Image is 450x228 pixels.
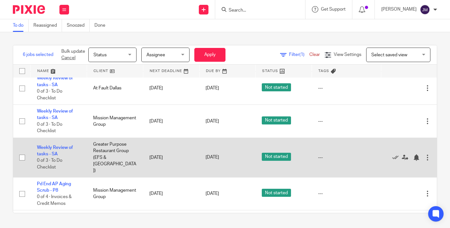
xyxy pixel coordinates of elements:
[23,51,53,58] span: 6 jobs selected
[61,48,85,61] p: Bulk update
[33,19,62,32] a: Reassigned
[61,56,75,60] a: Cancel
[146,53,165,57] span: Assignee
[143,177,199,210] td: [DATE]
[318,190,375,197] div: ---
[262,83,291,91] span: Not started
[37,159,62,170] span: 0 of 3 · To Do Checklist
[37,145,73,156] a: Weekly Review of tasks - SA
[143,138,199,177] td: [DATE]
[381,6,417,13] p: [PERSON_NAME]
[289,52,309,57] span: Filter
[143,105,199,138] td: [DATE]
[206,86,219,90] span: [DATE]
[37,182,71,193] a: Pd End AP Aging Scrub - P8
[318,85,375,91] div: ---
[321,7,346,12] span: Get Support
[67,19,90,32] a: Snoozed
[37,195,72,206] span: 0 of 4 · Invoices & Credit Memos
[420,5,430,15] img: svg%3E
[371,53,407,57] span: Select saved view
[94,19,110,32] a: Done
[318,69,329,73] span: Tags
[87,105,143,138] td: Mission Management Group
[262,153,291,161] span: Not started
[318,154,375,161] div: ---
[392,154,402,161] a: Mark as done
[93,53,107,57] span: Status
[87,72,143,105] td: At Fault Dallas
[228,8,286,14] input: Search
[37,76,73,87] a: Weekly Review of tasks - SA
[37,109,73,120] a: Weekly Review of tasks - SA
[309,52,320,57] a: Clear
[87,177,143,210] td: Mission Management Group
[13,5,45,14] img: Pixie
[206,191,219,196] span: [DATE]
[143,72,199,105] td: [DATE]
[206,119,219,123] span: [DATE]
[194,48,225,62] button: Apply
[334,52,361,57] span: View Settings
[206,155,219,160] span: [DATE]
[262,189,291,197] span: Not started
[299,52,304,57] span: (1)
[262,116,291,124] span: Not started
[318,118,375,124] div: ---
[13,19,29,32] a: To do
[37,89,62,100] span: 0 of 3 · To Do Checklist
[87,138,143,177] td: Greater Purpose Restaurant Group (EFS & [GEOGRAPHIC_DATA])
[37,122,62,133] span: 0 of 3 · To Do Checklist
